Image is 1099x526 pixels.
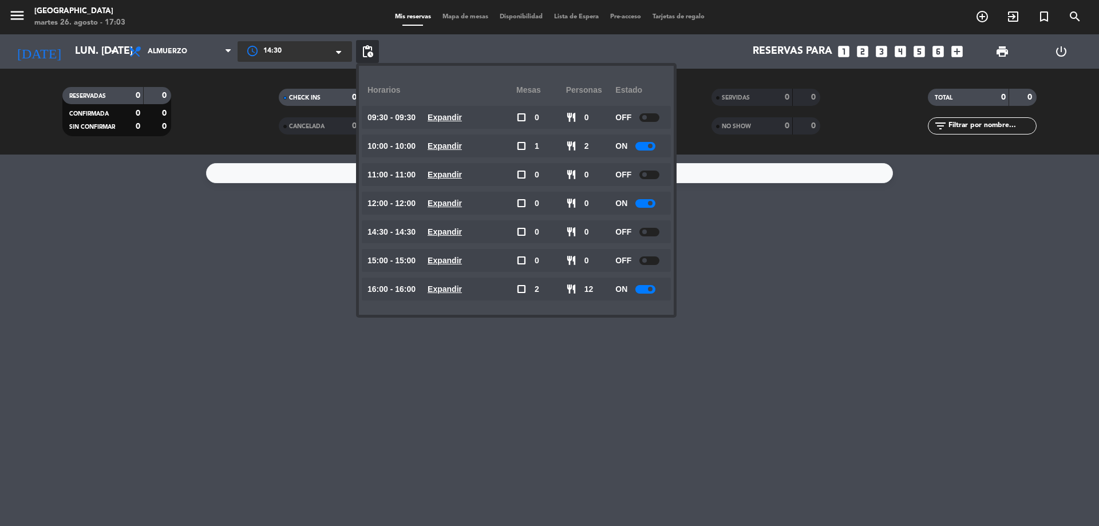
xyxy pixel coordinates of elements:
[566,141,576,151] span: restaurant
[912,44,927,59] i: looks_5
[836,44,851,59] i: looks_one
[136,122,140,130] strong: 0
[811,93,818,101] strong: 0
[1054,45,1068,58] i: power_settings_new
[935,95,952,101] span: TOTAL
[604,14,647,20] span: Pre-acceso
[584,197,589,210] span: 0
[893,44,908,59] i: looks_4
[535,168,539,181] span: 0
[615,226,631,239] span: OFF
[162,109,169,117] strong: 0
[584,226,589,239] span: 0
[1031,34,1090,69] div: LOG OUT
[136,109,140,117] strong: 0
[352,122,357,130] strong: 0
[785,122,789,130] strong: 0
[367,140,416,153] span: 10:00 - 10:00
[367,254,416,267] span: 15:00 - 15:00
[566,255,576,266] span: restaurant
[516,112,527,122] span: check_box_outline_blank
[352,93,357,101] strong: 0
[34,17,125,29] div: martes 26. agosto - 17:03
[584,140,589,153] span: 2
[1027,93,1034,101] strong: 0
[615,168,631,181] span: OFF
[535,197,539,210] span: 0
[69,111,109,117] span: CONFIRMADA
[428,113,462,122] u: Expandir
[361,45,374,58] span: pending_actions
[584,168,589,181] span: 0
[566,112,576,122] span: restaurant
[874,44,889,59] i: looks_3
[931,44,946,59] i: looks_6
[615,74,665,106] div: Estado
[516,255,527,266] span: check_box_outline_blank
[1037,10,1051,23] i: turned_in_not
[615,283,627,296] span: ON
[722,95,750,101] span: SERVIDAS
[289,124,325,129] span: CANCELADA
[516,169,527,180] span: check_box_outline_blank
[289,95,321,101] span: CHECK INS
[535,111,539,124] span: 0
[367,226,416,239] span: 14:30 - 14:30
[516,141,527,151] span: check_box_outline_blank
[566,169,576,180] span: restaurant
[1006,10,1020,23] i: exit_to_app
[162,92,169,100] strong: 0
[516,284,527,294] span: check_box_outline_blank
[389,14,437,20] span: Mis reservas
[975,10,989,23] i: add_circle_outline
[753,46,832,57] span: Reservas para
[1001,93,1006,101] strong: 0
[69,124,115,130] span: SIN CONFIRMAR
[947,120,1036,132] input: Filtrar por nombre...
[428,227,462,236] u: Expandir
[69,93,106,99] span: RESERVADAS
[811,122,818,130] strong: 0
[995,45,1009,58] span: print
[566,227,576,237] span: restaurant
[722,124,751,129] span: NO SHOW
[428,170,462,179] u: Expandir
[615,254,631,267] span: OFF
[367,197,416,210] span: 12:00 - 12:00
[428,284,462,294] u: Expandir
[615,111,631,124] span: OFF
[615,197,627,210] span: ON
[584,254,589,267] span: 0
[428,256,462,265] u: Expandir
[535,283,539,296] span: 2
[428,199,462,208] u: Expandir
[437,14,494,20] span: Mapa de mesas
[566,198,576,208] span: restaurant
[855,44,870,59] i: looks_two
[548,14,604,20] span: Lista de Espera
[136,92,140,100] strong: 0
[615,140,627,153] span: ON
[428,141,462,151] u: Expandir
[950,44,964,59] i: add_box
[9,7,26,28] button: menu
[263,46,282,57] span: 14:30
[535,226,539,239] span: 0
[162,122,169,130] strong: 0
[516,74,566,106] div: Mesas
[647,14,710,20] span: Tarjetas de regalo
[566,74,616,106] div: personas
[367,283,416,296] span: 16:00 - 16:00
[584,111,589,124] span: 0
[535,140,539,153] span: 1
[934,119,947,133] i: filter_list
[106,45,120,58] i: arrow_drop_down
[367,168,416,181] span: 11:00 - 11:00
[367,111,416,124] span: 09:30 - 09:30
[9,7,26,24] i: menu
[516,227,527,237] span: check_box_outline_blank
[148,48,187,56] span: Almuerzo
[9,39,69,64] i: [DATE]
[566,284,576,294] span: restaurant
[584,283,594,296] span: 12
